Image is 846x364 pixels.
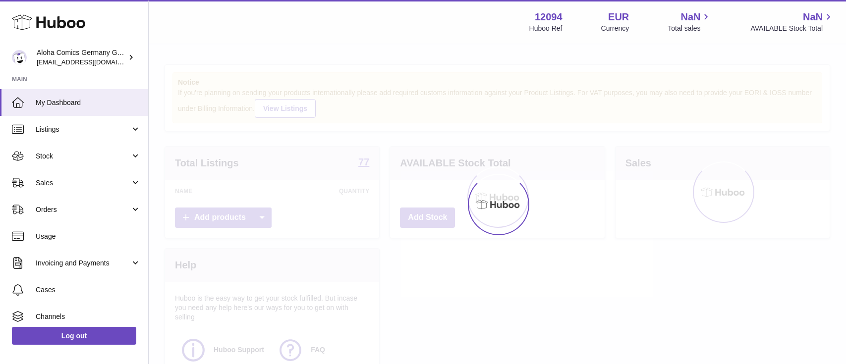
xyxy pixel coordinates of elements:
span: Channels [36,312,141,321]
span: NaN [803,10,823,24]
span: Orders [36,205,130,214]
div: Currency [601,24,629,33]
span: Listings [36,125,130,134]
span: AVAILABLE Stock Total [750,24,834,33]
span: Invoicing and Payments [36,259,130,268]
span: Cases [36,285,141,295]
span: Total sales [668,24,712,33]
span: Usage [36,232,141,241]
img: internalAdmin-12094@internal.huboo.com [12,50,27,65]
strong: 12094 [535,10,563,24]
span: Stock [36,152,130,161]
span: NaN [680,10,700,24]
a: NaN AVAILABLE Stock Total [750,10,834,33]
a: NaN Total sales [668,10,712,33]
span: Sales [36,178,130,188]
div: Huboo Ref [529,24,563,33]
div: Aloha Comics Germany GmbH [37,48,126,67]
span: [EMAIL_ADDRESS][DOMAIN_NAME] [37,58,146,66]
strong: EUR [608,10,629,24]
span: My Dashboard [36,98,141,107]
a: Log out [12,327,136,345]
